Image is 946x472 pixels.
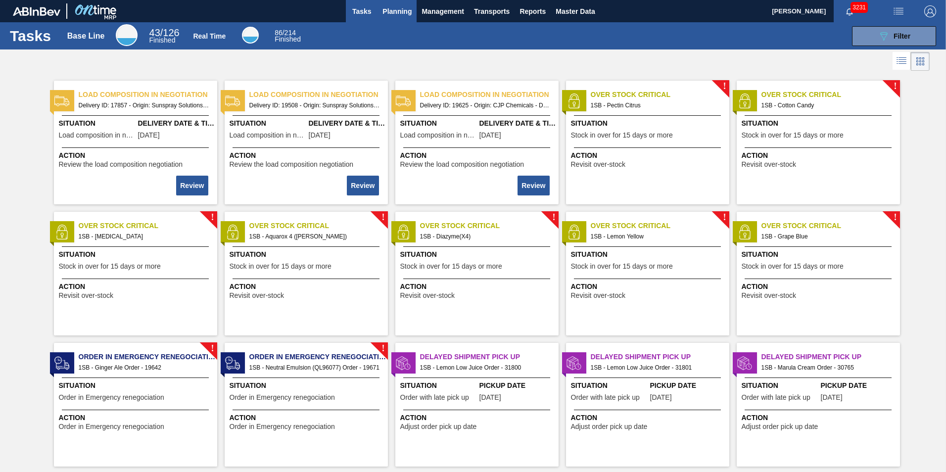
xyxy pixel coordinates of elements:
[275,29,296,37] span: / 214
[742,394,810,401] span: Order with late pick up
[821,380,898,391] span: Pickup Date
[723,83,726,90] span: !
[420,231,551,242] span: 1SB - Diazyme(X4)
[567,356,581,371] img: status
[420,221,559,231] span: Over Stock Critical
[249,221,388,231] span: Over Stock Critical
[79,352,217,362] span: Order in Emergency renegociation
[242,27,259,44] div: Real Time
[230,132,306,139] span: Load composition in negotiation
[59,292,113,299] span: Revisit over-stock
[116,24,138,46] div: Base Line
[591,352,729,362] span: Delayed Shipment Pick Up
[396,225,411,239] img: status
[742,118,898,129] span: Situation
[230,282,385,292] span: Action
[396,356,411,371] img: status
[650,394,672,401] span: 09/17/2025
[59,380,215,391] span: Situation
[761,221,900,231] span: Over Stock Critical
[138,118,215,129] span: Delivery Date & Time
[894,83,897,90] span: !
[591,221,729,231] span: Over Stock Critical
[211,214,214,221] span: !
[309,118,385,129] span: Delivery Date & Time
[230,380,385,391] span: Situation
[591,362,721,373] span: 1SB - Lemon Low Juice Order - 31801
[54,225,69,239] img: status
[479,394,501,401] span: 09/17/2025
[420,100,551,111] span: Delivery ID: 19625 - Origin: CJP Chemicals - Destination: 1SB
[737,94,752,108] img: status
[400,249,556,260] span: Situation
[761,362,892,373] span: 1SB - Marula Cream Order - 30765
[742,282,898,292] span: Action
[761,352,900,362] span: Delayed Shipment Pick Up
[59,413,215,423] span: Action
[347,176,378,195] button: Review
[400,423,477,430] span: Adjust order pick up date
[911,52,930,71] div: Card Vision
[348,175,379,196] div: Complete task: 2296792
[422,5,464,17] span: Management
[894,32,910,40] span: Filter
[225,356,240,371] img: status
[742,423,818,430] span: Adjust order pick up date
[650,380,727,391] span: Pickup Date
[479,380,556,391] span: Pickup Date
[13,7,60,16] img: TNhmsLtSVTkK8tSr43FrP2fwEKptu5GPRR3wAAAABJRU5ErkJggg==
[67,32,105,41] div: Base Line
[571,423,648,430] span: Adjust order pick up date
[400,292,455,299] span: Revisit over-stock
[59,423,164,430] span: Order in Emergency renegociation
[381,345,384,352] span: !
[400,413,556,423] span: Action
[479,118,556,129] span: Delivery Date & Time
[571,282,727,292] span: Action
[571,249,727,260] span: Situation
[571,413,727,423] span: Action
[149,36,176,44] span: Finished
[420,362,551,373] span: 1SB - Lemon Low Juice Order - 31800
[79,231,209,242] span: 1SB - Magnesium Oxide
[552,214,555,221] span: !
[851,2,868,13] span: 3231
[893,52,911,71] div: List Vision
[176,176,208,195] button: Review
[59,150,215,161] span: Action
[742,132,844,139] span: Stock in over for 15 days or more
[59,161,183,168] span: Review the load composition negotiation
[520,5,546,17] span: Reports
[723,214,726,221] span: !
[230,423,335,430] span: Order in Emergency renegociation
[79,362,209,373] span: 1SB - Ginger Ale Order - 19642
[420,352,559,362] span: Delayed Shipment Pick Up
[249,352,388,362] span: Order in Emergency renegociation
[742,263,844,270] span: Stock in over for 15 days or more
[852,26,936,46] button: Filter
[79,100,209,111] span: Delivery ID: 17857 - Origin: Sunspray Solutions - Destination: 1SB
[400,263,502,270] span: Stock in over for 15 days or more
[556,5,595,17] span: Master Data
[474,5,510,17] span: Transports
[742,413,898,423] span: Action
[230,118,306,129] span: Situation
[591,100,721,111] span: 1SB - Pectin Citrus
[275,30,301,43] div: Real Time
[351,5,373,17] span: Tasks
[230,292,284,299] span: Revisit over-stock
[225,225,240,239] img: status
[249,362,380,373] span: 1SB - Neutral Emulsion (QL96077) Order - 19671
[821,394,843,401] span: 08/27/2025
[230,263,331,270] span: Stock in over for 15 days or more
[59,249,215,260] span: Situation
[400,132,477,139] span: Load composition in negotiation
[400,394,469,401] span: Order with late pick up
[249,100,380,111] span: Delivery ID: 19508 - Origin: Sunspray Solutions - Destination: 1SB
[230,150,385,161] span: Action
[571,150,727,161] span: Action
[10,30,53,42] h1: Tasks
[59,282,215,292] span: Action
[249,90,388,100] span: Load composition in negotiation
[742,161,796,168] span: Revisit over-stock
